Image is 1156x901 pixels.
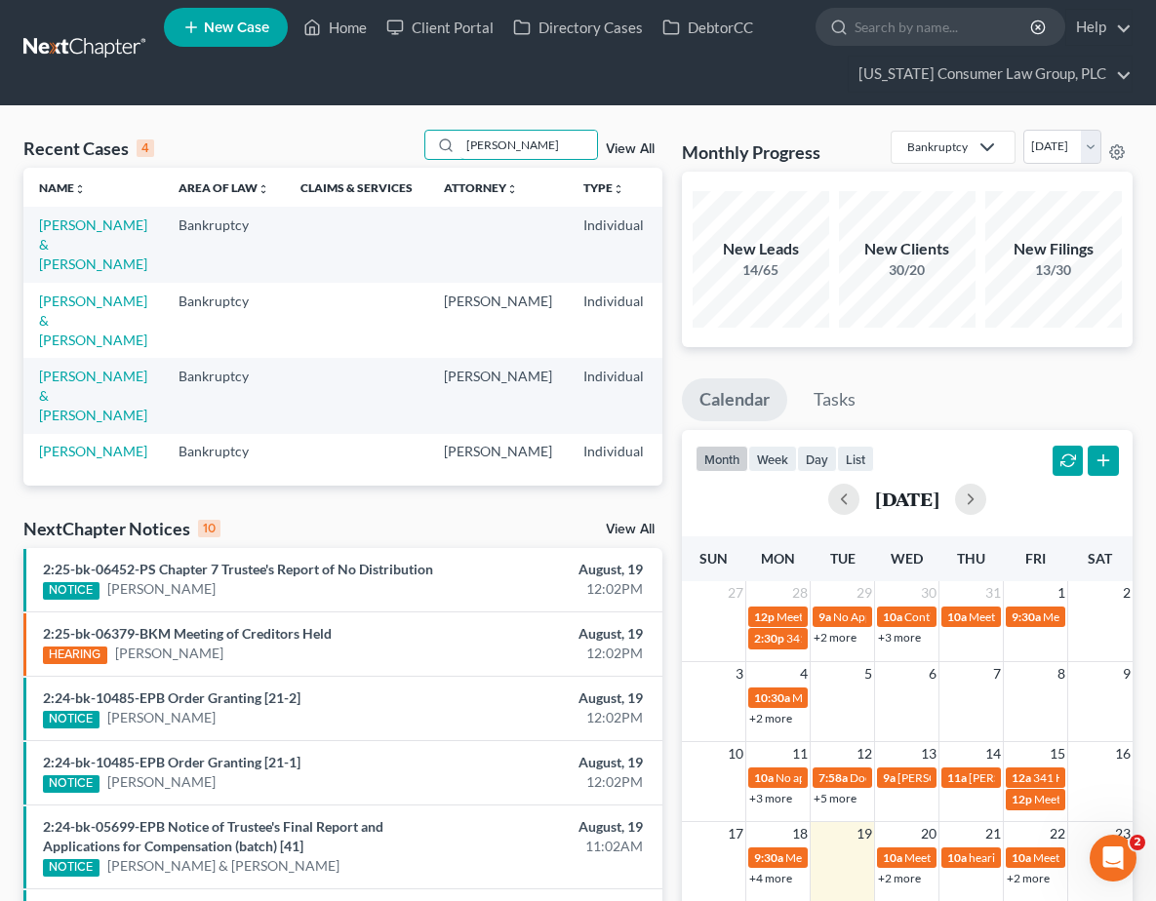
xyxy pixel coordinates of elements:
[850,770,1024,785] span: Docket Text: for [PERSON_NAME]
[43,646,107,664] div: HEARING
[444,180,518,195] a: Attorneyunfold_more
[748,446,797,472] button: week
[1012,609,1041,624] span: 9:30a
[1113,822,1133,845] span: 23
[294,10,377,45] a: Home
[726,822,745,845] span: 17
[163,283,285,358] td: Bankruptcy
[456,688,643,708] div: August, 19
[163,434,285,470] td: Bankruptcy
[568,283,659,358] td: Individual
[814,791,857,805] a: +5 more
[878,630,921,645] a: +3 more
[749,791,792,805] a: +3 more
[785,850,1002,865] span: Meeting of Creditors for [PERSON_NAME]
[659,207,755,282] td: AZB
[919,581,938,605] span: 30
[568,434,659,470] td: Individual
[927,662,938,686] span: 6
[947,609,967,624] span: 10a
[1012,770,1031,785] span: 12a
[503,10,653,45] a: Directory Cases
[754,690,790,705] span: 10:30a
[428,283,568,358] td: [PERSON_NAME]
[837,446,874,472] button: list
[1090,835,1136,881] iframe: Intercom live chat
[1056,581,1067,605] span: 1
[1012,792,1032,806] span: 12p
[43,754,300,770] a: 2:24-bk-10485-EPB Order Granting [21-1]
[878,871,921,885] a: +2 more
[456,644,643,663] div: 12:02PM
[137,139,154,157] div: 4
[855,742,874,765] span: 12
[726,742,745,765] span: 10
[456,817,643,837] div: August, 19
[606,142,655,156] a: View All
[43,859,100,877] div: NOTICE
[777,609,1096,624] span: Meeting of Creditors for [PERSON_NAME] & [PERSON_NAME]
[23,137,154,160] div: Recent Cases
[1048,822,1067,845] span: 22
[818,609,831,624] span: 9a
[428,434,568,470] td: [PERSON_NAME]
[883,770,896,785] span: 9a
[23,517,220,540] div: NextChapter Notices
[107,579,216,599] a: [PERSON_NAME]
[1012,850,1031,865] span: 10a
[456,753,643,772] div: August, 19
[456,560,643,579] div: August, 19
[985,238,1122,260] div: New Filings
[179,180,269,195] a: Area of Lawunfold_more
[983,822,1003,845] span: 21
[883,609,902,624] span: 10a
[839,238,976,260] div: New Clients
[456,624,643,644] div: August, 19
[1088,550,1112,567] span: Sat
[699,550,728,567] span: Sun
[163,358,285,433] td: Bankruptcy
[39,443,147,459] a: [PERSON_NAME]
[285,168,428,207] th: Claims & Services
[1007,871,1050,885] a: +2 more
[74,183,86,195] i: unfold_more
[428,358,568,433] td: [PERSON_NAME]
[855,581,874,605] span: 29
[456,772,643,792] div: 12:02PM
[754,770,774,785] span: 10a
[790,742,810,765] span: 11
[43,775,100,793] div: NOTICE
[985,260,1122,280] div: 13/30
[907,138,968,155] div: Bankruptcy
[761,550,795,567] span: Mon
[613,183,624,195] i: unfold_more
[818,770,848,785] span: 7:58a
[726,581,745,605] span: 27
[39,180,86,195] a: Nameunfold_more
[1048,742,1067,765] span: 15
[456,579,643,599] div: 12:02PM
[568,207,659,282] td: Individual
[693,238,829,260] div: New Leads
[814,630,857,645] a: +2 more
[947,770,967,785] span: 11a
[1130,835,1145,850] span: 2
[204,20,269,35] span: New Case
[659,283,755,358] td: AZB
[969,850,1119,865] span: hearing for [PERSON_NAME]
[749,871,792,885] a: +4 more
[798,662,810,686] span: 4
[1066,10,1132,45] a: Help
[693,260,829,280] div: 14/65
[796,378,873,421] a: Tasks
[991,662,1003,686] span: 7
[43,582,100,600] div: NOTICE
[983,742,1003,765] span: 14
[1056,662,1067,686] span: 8
[883,850,902,865] span: 10a
[198,520,220,537] div: 10
[983,581,1003,605] span: 31
[107,772,216,792] a: [PERSON_NAME]
[786,631,1078,646] span: 341(a) meeting for [PERSON_NAME] & [PERSON_NAME]
[43,561,433,577] a: 2:25-bk-06452-PS Chapter 7 Trustee's Report of No Distribution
